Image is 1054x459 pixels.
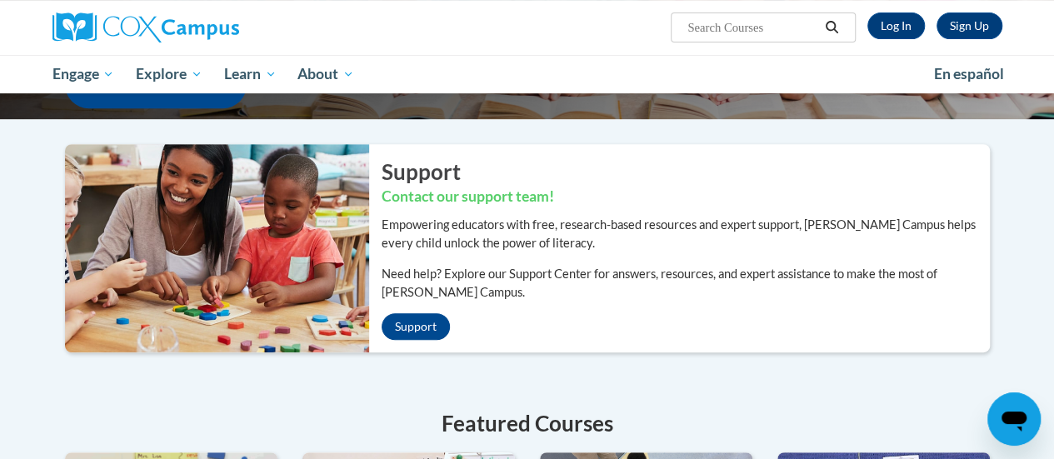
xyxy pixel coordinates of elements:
[224,64,277,84] span: Learn
[382,265,990,302] p: Need help? Explore our Support Center for answers, resources, and expert assistance to make the m...
[297,64,354,84] span: About
[125,55,213,93] a: Explore
[52,64,114,84] span: Engage
[40,55,1015,93] div: Main menu
[213,55,287,93] a: Learn
[42,55,126,93] a: Engage
[923,57,1015,92] a: En español
[686,17,819,37] input: Search Courses
[65,407,990,440] h4: Featured Courses
[819,17,844,37] button: Search
[287,55,365,93] a: About
[136,64,202,84] span: Explore
[867,12,925,39] a: Log In
[382,313,450,340] a: Support
[52,12,352,42] a: Cox Campus
[382,187,990,207] h3: Contact our support team!
[52,12,239,42] img: Cox Campus
[934,65,1004,82] span: En español
[937,12,1002,39] a: Register
[382,157,990,187] h2: Support
[987,392,1041,446] iframe: Button to launch messaging window
[382,216,990,252] p: Empowering educators with free, research-based resources and expert support, [PERSON_NAME] Campus...
[52,144,369,352] img: ...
